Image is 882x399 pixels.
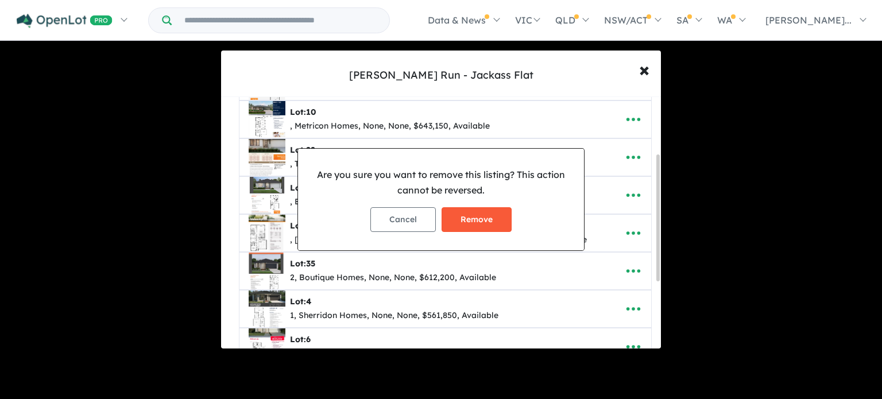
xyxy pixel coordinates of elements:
img: Openlot PRO Logo White [17,14,113,28]
button: Cancel [370,207,436,232]
input: Try estate name, suburb, builder or developer [174,8,387,33]
p: Are you sure you want to remove this listing? This action cannot be reversed. [307,167,575,198]
button: Remove [442,207,512,232]
span: [PERSON_NAME]... [765,14,852,26]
